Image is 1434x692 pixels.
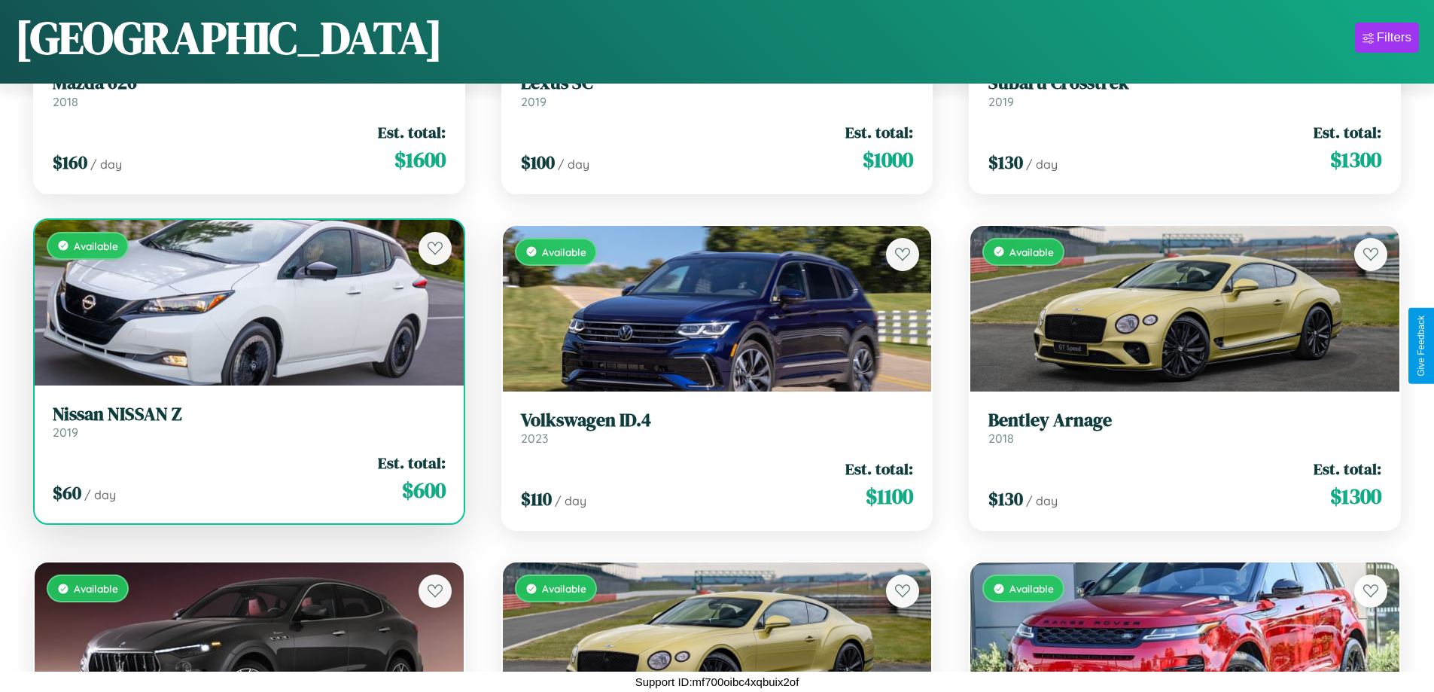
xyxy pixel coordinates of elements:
[378,121,446,143] span: Est. total:
[53,72,446,109] a: Mazda 6262018
[521,150,555,175] span: $ 100
[1009,582,1054,595] span: Available
[394,145,446,175] span: $ 1600
[74,239,118,252] span: Available
[1314,121,1381,143] span: Est. total:
[542,582,586,595] span: Available
[378,452,446,474] span: Est. total:
[1026,493,1058,508] span: / day
[988,486,1023,511] span: $ 130
[845,458,913,480] span: Est. total:
[1314,458,1381,480] span: Est. total:
[53,404,446,425] h3: Nissan NISSAN Z
[988,94,1014,109] span: 2019
[988,150,1023,175] span: $ 130
[521,410,914,431] h3: Volkswagen ID.4
[53,425,78,440] span: 2019
[863,145,913,175] span: $ 1000
[74,582,118,595] span: Available
[988,410,1381,431] h3: Bentley Arnage
[521,486,552,511] span: $ 110
[845,121,913,143] span: Est. total:
[866,481,913,511] span: $ 1100
[1355,23,1419,53] button: Filters
[555,493,586,508] span: / day
[53,404,446,441] a: Nissan NISSAN Z2019
[988,431,1014,446] span: 2018
[53,94,78,109] span: 2018
[1330,145,1381,175] span: $ 1300
[635,672,799,692] p: Support ID: mf700oibc4xqbuix2of
[15,7,443,69] h1: [GEOGRAPHIC_DATA]
[53,72,446,94] h3: Mazda 626
[53,150,87,175] span: $ 160
[1330,481,1381,511] span: $ 1300
[84,487,116,502] span: / day
[402,475,446,505] span: $ 600
[53,480,81,505] span: $ 60
[1377,30,1411,45] div: Filters
[988,72,1381,109] a: Subaru Crosstrek2019
[521,410,914,447] a: Volkswagen ID.42023
[521,431,548,446] span: 2023
[521,94,547,109] span: 2019
[1009,245,1054,258] span: Available
[988,410,1381,447] a: Bentley Arnage2018
[558,157,589,172] span: / day
[542,245,586,258] span: Available
[521,72,914,94] h3: Lexus SC
[1026,157,1058,172] span: / day
[521,72,914,109] a: Lexus SC2019
[988,72,1381,94] h3: Subaru Crosstrek
[90,157,122,172] span: / day
[1416,316,1426,376] div: Give Feedback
